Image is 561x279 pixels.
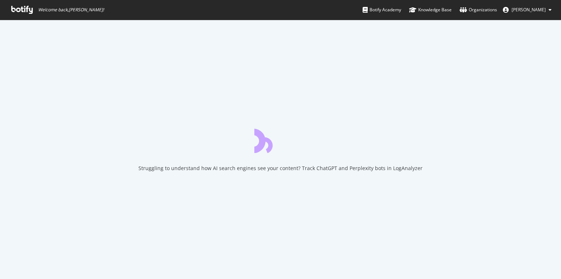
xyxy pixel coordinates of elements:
div: Struggling to understand how AI search engines see your content? Track ChatGPT and Perplexity bot... [138,165,423,172]
div: Knowledge Base [409,6,452,13]
span: Welcome back, [PERSON_NAME] ! [38,7,104,13]
button: [PERSON_NAME] [497,4,557,16]
span: Allison Gollub [512,7,546,13]
div: animation [254,127,307,153]
div: Botify Academy [363,6,401,13]
div: Organizations [460,6,497,13]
